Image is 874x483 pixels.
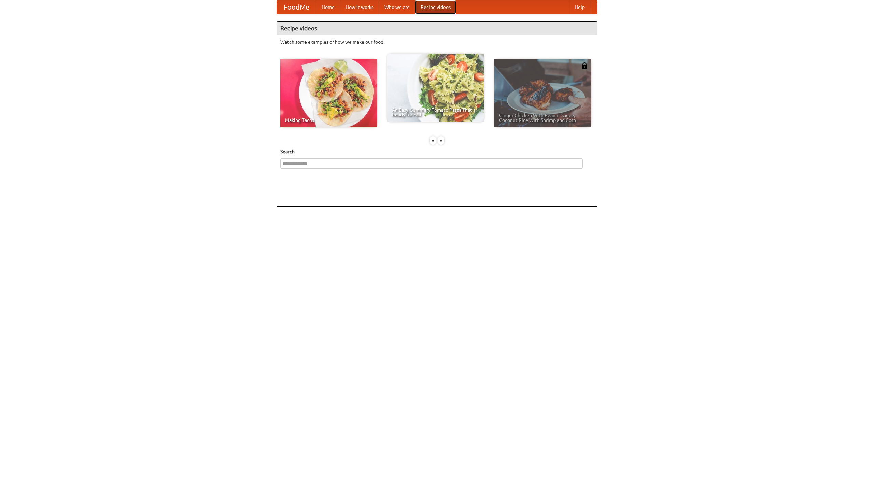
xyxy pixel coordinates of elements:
div: » [438,136,444,145]
a: How it works [340,0,379,14]
h4: Recipe videos [277,22,597,35]
a: Making Tacos [280,59,377,127]
a: Home [316,0,340,14]
span: Making Tacos [285,118,372,123]
a: Who we are [379,0,415,14]
a: Help [569,0,590,14]
p: Watch some examples of how we make our food! [280,39,594,45]
img: 483408.png [581,62,588,69]
a: Recipe videos [415,0,456,14]
div: « [430,136,436,145]
a: An Easy, Summery Tomato Pasta That's Ready for Fall [387,54,484,122]
a: FoodMe [277,0,316,14]
span: An Easy, Summery Tomato Pasta That's Ready for Fall [392,108,479,117]
h5: Search [280,148,594,155]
